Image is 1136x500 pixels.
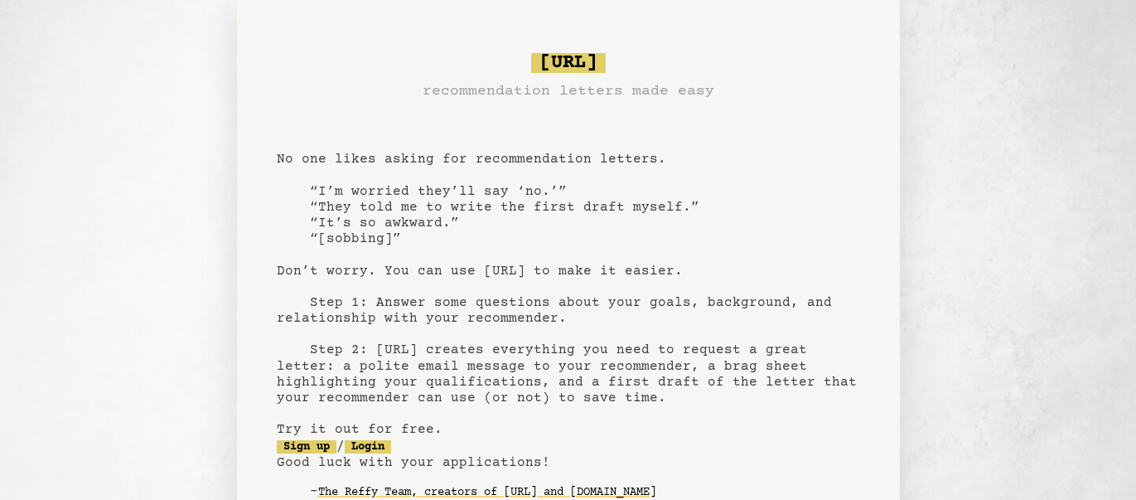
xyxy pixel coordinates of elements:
[345,440,391,454] a: Login
[277,440,336,454] a: Sign up
[423,80,714,103] h3: recommendation letters made easy
[531,53,606,73] span: [URL]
